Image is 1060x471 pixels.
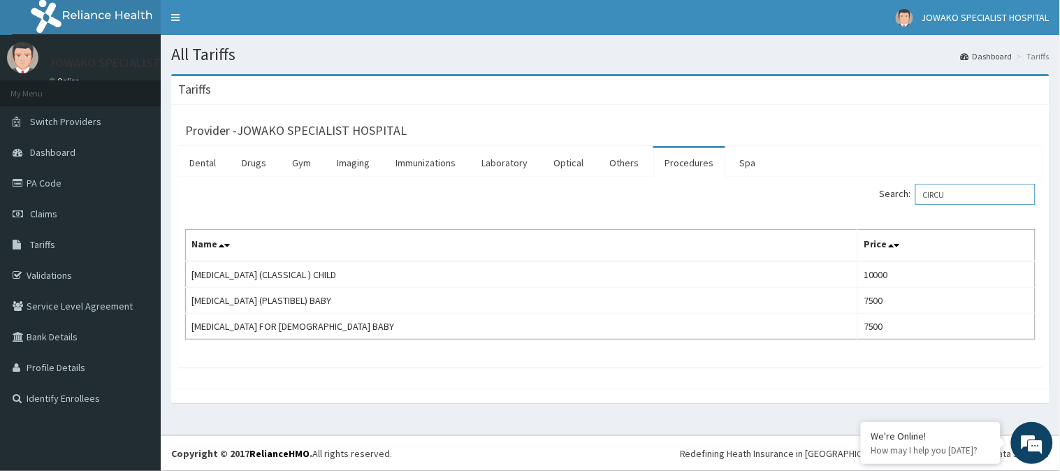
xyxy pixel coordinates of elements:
th: Name [186,230,858,262]
a: Spa [729,148,767,177]
td: 7500 [858,288,1036,314]
a: Imaging [326,148,381,177]
p: How may I help you today? [871,444,990,456]
td: [MEDICAL_DATA] FOR [DEMOGRAPHIC_DATA] BABY [186,314,858,340]
td: 10000 [858,261,1036,288]
div: We're Online! [871,430,990,442]
span: Dashboard [30,146,75,159]
a: Optical [542,148,595,177]
td: [MEDICAL_DATA] (CLASSICAL ) CHILD [186,261,858,288]
a: Others [598,148,650,177]
h3: Tariffs [178,83,211,96]
span: Tariffs [30,238,55,251]
textarea: Type your message and hit 'Enter' [7,319,266,368]
span: We're online! [81,145,193,286]
img: d_794563401_company_1708531726252_794563401 [26,70,57,105]
div: Chat with us now [73,78,235,96]
h1: All Tariffs [171,45,1050,64]
label: Search: [880,184,1036,205]
span: JOWAKO SPECIALIST HOSPITAL [922,11,1050,24]
a: Dental [178,148,227,177]
a: Gym [281,148,322,177]
span: Switch Providers [30,115,101,128]
th: Price [858,230,1036,262]
span: Claims [30,208,57,220]
li: Tariffs [1014,50,1050,62]
img: User Image [7,42,38,73]
input: Search: [915,184,1036,205]
img: User Image [896,9,913,27]
h3: Provider - JOWAKO SPECIALIST HOSPITAL [185,124,407,137]
a: Drugs [231,148,277,177]
td: [MEDICAL_DATA] (PLASTIBEL) BABY [186,288,858,314]
strong: Copyright © 2017 . [171,447,312,460]
a: Laboratory [470,148,539,177]
footer: All rights reserved. [161,435,1060,471]
a: Immunizations [384,148,467,177]
td: 7500 [858,314,1036,340]
p: JOWAKO SPECIALIST HOSPITAL [49,57,218,69]
div: Redefining Heath Insurance in [GEOGRAPHIC_DATA] using Telemedicine and Data Science! [680,447,1050,461]
a: Procedures [653,148,725,177]
div: Minimize live chat window [229,7,263,41]
a: Dashboard [961,50,1012,62]
a: Online [49,76,82,86]
a: RelianceHMO [249,447,310,460]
